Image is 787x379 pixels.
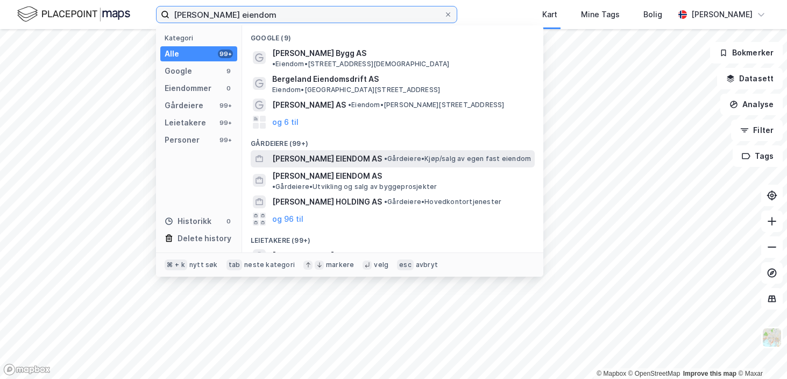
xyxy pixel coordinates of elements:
[165,82,211,95] div: Eiendommer
[581,8,620,21] div: Mine Tags
[165,47,179,60] div: Alle
[720,94,783,115] button: Analyse
[165,259,187,270] div: ⌘ + k
[733,145,783,167] button: Tags
[384,198,501,206] span: Gårdeiere • Hovedkontortjenester
[272,183,275,191] span: •
[272,195,382,208] span: [PERSON_NAME] HOLDING AS
[384,155,531,163] span: Gårdeiere • Kjøp/salg av egen fast eiendom
[272,73,530,86] span: Bergeland Eiendomsdrift AS
[244,261,295,269] div: neste kategori
[189,261,218,269] div: nytt søk
[416,261,438,269] div: avbryt
[374,261,388,269] div: velg
[165,65,192,78] div: Google
[272,116,299,129] button: og 6 til
[272,86,440,94] span: Eiendom • [GEOGRAPHIC_DATA][STREET_ADDRESS]
[272,99,346,111] span: [PERSON_NAME] AS
[272,249,382,262] span: [PERSON_NAME] EIENDOM AS
[643,8,662,21] div: Bolig
[3,363,51,376] a: Mapbox homepage
[169,6,444,23] input: Søk på adresse, matrikkel, gårdeiere, leietakere eller personer
[272,47,366,60] span: [PERSON_NAME] Bygg AS
[384,251,387,259] span: •
[224,84,233,93] div: 0
[397,259,414,270] div: esc
[165,116,206,129] div: Leietakere
[165,34,237,42] div: Kategori
[710,42,783,64] button: Bokmerker
[597,370,626,377] a: Mapbox
[691,8,753,21] div: [PERSON_NAME]
[326,261,354,269] div: markere
[165,215,211,228] div: Historikk
[348,101,351,109] span: •
[218,50,233,58] div: 99+
[628,370,680,377] a: OpenStreetMap
[731,120,783,141] button: Filter
[542,8,557,21] div: Kart
[272,170,382,183] span: [PERSON_NAME] EIENDOM AS
[218,118,233,127] div: 99+
[242,25,543,45] div: Google (9)
[733,327,787,379] iframe: Chat Widget
[165,99,203,112] div: Gårdeiere
[384,251,530,260] span: Leietaker • Kjøp/salg av egen fast eiendom
[272,183,437,191] span: Gårdeiere • Utvikling og salg av byggeprosjekter
[272,60,275,68] span: •
[384,198,387,206] span: •
[683,370,736,377] a: Improve this map
[218,136,233,144] div: 99+
[218,101,233,110] div: 99+
[272,152,382,165] span: [PERSON_NAME] EIENDOM AS
[242,131,543,150] div: Gårdeiere (99+)
[178,232,231,245] div: Delete history
[384,155,387,163] span: •
[272,60,450,68] span: Eiendom • [STREET_ADDRESS][DEMOGRAPHIC_DATA]
[224,67,233,75] div: 9
[165,134,200,146] div: Personer
[226,259,243,270] div: tab
[717,68,783,89] button: Datasett
[242,228,543,247] div: Leietakere (99+)
[348,101,505,109] span: Eiendom • [PERSON_NAME][STREET_ADDRESS]
[17,5,130,24] img: logo.f888ab2527a4732fd821a326f86c7f29.svg
[272,213,303,226] button: og 96 til
[224,217,233,226] div: 0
